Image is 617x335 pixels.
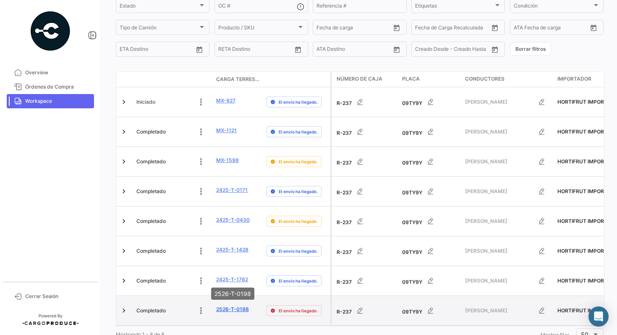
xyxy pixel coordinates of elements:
span: Importador [557,75,591,83]
input: Desde [218,47,233,53]
datatable-header-cell: Número de Caja [332,72,399,87]
span: El envío ha llegado. [279,99,318,105]
input: Desde [415,26,430,31]
button: Open calendar [489,21,501,34]
div: R-237 [337,94,395,110]
div: 09TY9Y [402,123,458,140]
button: Open calendar [292,43,304,56]
a: 2425-T-0171 [216,186,248,194]
div: Abrir Intercom Messenger [588,306,609,327]
span: [PERSON_NAME] [465,307,533,314]
span: Completado [136,128,166,136]
span: [PERSON_NAME] [465,98,533,106]
input: ATA Desde [316,47,342,53]
span: Completado [136,307,166,314]
a: Expand/Collapse Row [120,277,128,285]
span: Número de Caja [337,75,382,83]
input: Desde [316,26,332,31]
span: Conductores [465,75,505,83]
div: R-237 [337,272,395,289]
span: El envío ha llegado. [279,307,318,314]
a: Expand/Collapse Row [120,217,128,225]
input: Desde [120,47,135,53]
span: Workspace [25,97,91,105]
div: 09TY9Y [402,94,458,110]
button: Borrar filtros [510,42,551,56]
a: 2425-T-0430 [216,216,250,224]
span: [PERSON_NAME] [465,217,533,225]
datatable-header-cell: Delay Status [263,76,330,83]
a: 2425-T-1428 [216,246,248,254]
span: Condición [514,4,592,10]
span: Placa [402,75,420,83]
span: Órdenes de Compra [25,83,91,91]
div: R-237 [337,183,395,200]
input: Creado Hasta [454,47,489,53]
span: El envío ha llegado. [279,277,318,284]
span: Tipo de Camión [120,26,198,31]
button: Open calendar [193,43,206,56]
span: Etiquetas [415,4,494,10]
a: Expand/Collapse Row [120,128,128,136]
a: Expand/Collapse Row [120,306,128,315]
span: Completado [136,277,166,285]
a: Overview [7,65,94,80]
span: Completado [136,247,166,255]
span: Carga Terrestre # [216,76,260,83]
div: 09TY9Y [402,183,458,200]
img: powered-by.png [29,10,71,52]
div: 09TY9Y [402,153,458,170]
a: Expand/Collapse Row [120,98,128,106]
div: 2526-T-0198 [211,288,254,300]
input: Hasta [141,47,176,53]
span: [PERSON_NAME] [465,128,533,136]
span: El envío ha llegado. [279,248,318,254]
a: Expand/Collapse Row [120,157,128,166]
span: Completado [136,188,166,195]
input: Creado Desde [415,47,448,53]
span: Cerrar Sesión [25,293,91,300]
a: 2526-T-0198 [216,306,249,313]
div: R-237 [337,243,395,259]
a: 2425-T-1762 [216,276,248,283]
div: 09TY9Y [402,213,458,230]
div: R-237 [337,213,395,230]
a: MX-1121 [216,127,237,134]
div: 09TY9Y [402,302,458,319]
datatable-header-cell: Carga Terrestre # [213,72,263,86]
div: R-237 [337,302,395,319]
a: MX-1598 [216,157,239,164]
input: Hasta [337,26,373,31]
a: MX-927 [216,97,235,105]
a: Expand/Collapse Row [120,247,128,255]
span: Producto / SKU [218,26,297,31]
span: El envío ha llegado. [279,128,318,135]
div: R-237 [337,123,395,140]
span: [PERSON_NAME] [465,158,533,165]
a: Workspace [7,94,94,108]
div: 09TY9Y [402,243,458,259]
button: Open calendar [390,21,403,34]
button: Open calendar [390,43,403,56]
span: [PERSON_NAME] [465,277,533,285]
input: ATA Hasta [545,26,580,31]
span: [PERSON_NAME] [465,188,533,195]
span: Completado [136,217,166,225]
input: Hasta [436,26,471,31]
button: Open calendar [587,21,600,34]
a: Expand/Collapse Row [120,187,128,196]
div: R-237 [337,153,395,170]
span: Completado [136,158,166,165]
input: Hasta [239,47,275,53]
datatable-header-cell: Conductores [462,72,554,87]
span: [PERSON_NAME] [465,247,533,255]
input: ATA Desde [514,26,539,31]
button: Open calendar [489,43,501,56]
span: El envío ha llegado. [279,218,318,225]
div: 09TY9Y [402,272,458,289]
datatable-header-cell: Placa [399,72,462,87]
span: El envío ha llegado. [279,158,318,165]
a: Órdenes de Compra [7,80,94,94]
input: ATA Hasta [348,47,383,53]
span: El envío ha llegado. [279,188,318,195]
